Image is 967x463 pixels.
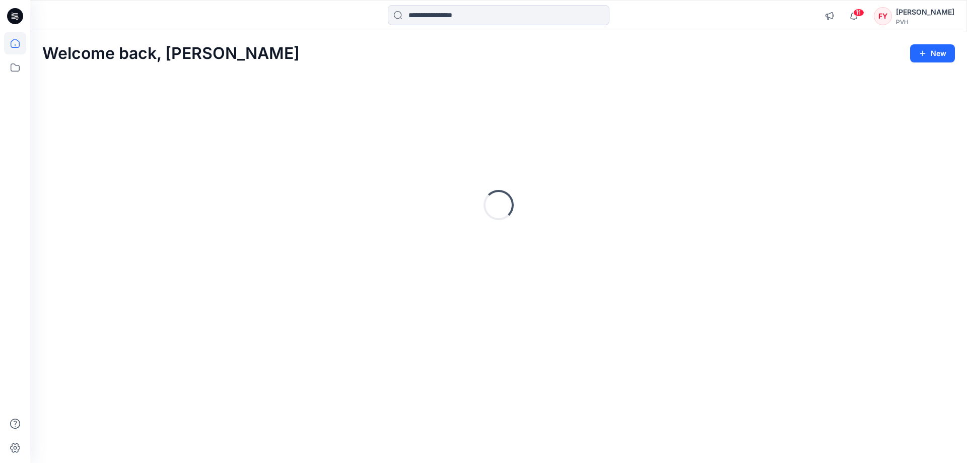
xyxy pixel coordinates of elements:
[896,6,954,18] div: [PERSON_NAME]
[42,44,300,63] h2: Welcome back, [PERSON_NAME]
[896,18,954,26] div: PVH
[853,9,864,17] span: 11
[874,7,892,25] div: FY
[910,44,955,62] button: New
